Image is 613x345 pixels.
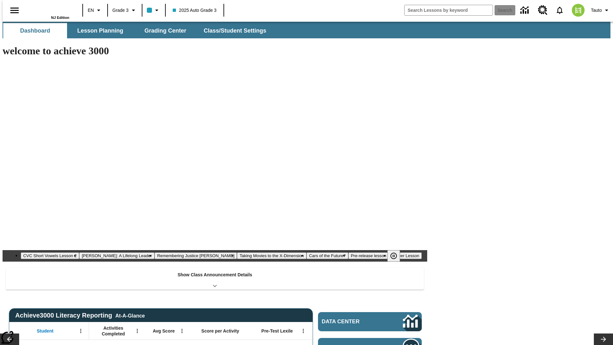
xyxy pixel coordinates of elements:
[155,252,237,259] button: Slide 3 Remembering Justice O'Connor
[76,326,86,336] button: Open Menu
[306,252,348,259] button: Slide 5 Cars of the Future?
[79,252,155,259] button: Slide 2 Dianne Feinstein: A Lifelong Leader
[572,4,585,17] img: avatar image
[51,16,69,19] span: NJ Edition
[173,7,217,14] span: 2025 Auto Grade 3
[591,7,602,14] span: Tauto
[115,312,145,319] div: At-A-Glance
[15,312,145,319] span: Achieve3000 Literacy Reporting
[144,4,163,16] button: Class color is light blue. Change class color
[387,250,406,262] div: Pause
[153,328,175,334] span: Avg Score
[110,4,140,16] button: Grade: Grade 3, Select a grade
[88,7,94,14] span: EN
[322,318,382,325] span: Data Center
[3,23,272,38] div: SubNavbar
[405,5,493,15] input: search field
[588,4,613,16] button: Profile/Settings
[594,333,613,345] button: Lesson carousel, Next
[3,22,610,38] div: SubNavbar
[3,45,427,57] h1: welcome to achieve 3000
[112,7,129,14] span: Grade 3
[133,23,197,38] button: Grading Center
[85,4,105,16] button: Language: EN, Select a language
[261,328,293,334] span: Pre-Test Lexile
[21,252,79,259] button: Slide 1 CVC Short Vowels Lesson 2
[551,2,568,19] a: Notifications
[517,2,534,19] a: Data Center
[299,326,308,336] button: Open Menu
[201,328,239,334] span: Score per Activity
[318,312,422,331] a: Data Center
[5,1,24,20] button: Open side menu
[37,328,53,334] span: Student
[68,23,132,38] button: Lesson Planning
[199,23,271,38] button: Class/Student Settings
[534,2,551,19] a: Resource Center, Will open in new tab
[348,252,389,259] button: Slide 6 Pre-release lesson
[3,23,67,38] button: Dashboard
[387,250,400,262] button: Pause
[6,268,424,290] div: Show Class Announcement Details
[92,325,134,337] span: Activities Completed
[28,2,69,19] div: Home
[178,272,252,278] p: Show Class Announcement Details
[237,252,306,259] button: Slide 4 Taking Movies to the X-Dimension
[177,326,187,336] button: Open Menu
[132,326,142,336] button: Open Menu
[28,3,69,16] a: Home
[568,2,588,19] button: Select a new avatar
